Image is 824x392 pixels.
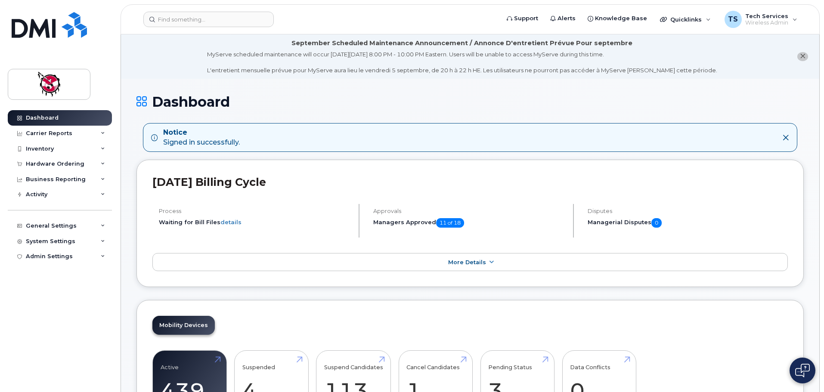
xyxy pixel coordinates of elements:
h4: Disputes [588,208,788,214]
h1: Dashboard [136,94,804,109]
div: September Scheduled Maintenance Announcement / Annonce D'entretient Prévue Pour septembre [291,39,632,48]
button: close notification [797,52,808,61]
h5: Managers Approved [373,218,566,228]
strong: Notice [163,128,240,138]
span: 11 of 18 [436,218,464,228]
span: More Details [448,259,486,265]
h2: [DATE] Billing Cycle [152,176,788,188]
span: 0 [651,218,662,228]
div: Signed in successfully. [163,128,240,148]
h4: Process [159,208,351,214]
img: Open chat [795,364,810,377]
h5: Managerial Disputes [588,218,788,228]
div: MyServe scheduled maintenance will occur [DATE][DATE] 8:00 PM - 10:00 PM Eastern. Users will be u... [207,50,717,74]
a: details [220,219,242,225]
h4: Approvals [373,208,566,214]
a: Mobility Devices [152,316,215,335]
li: Waiting for Bill Files [159,218,351,226]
